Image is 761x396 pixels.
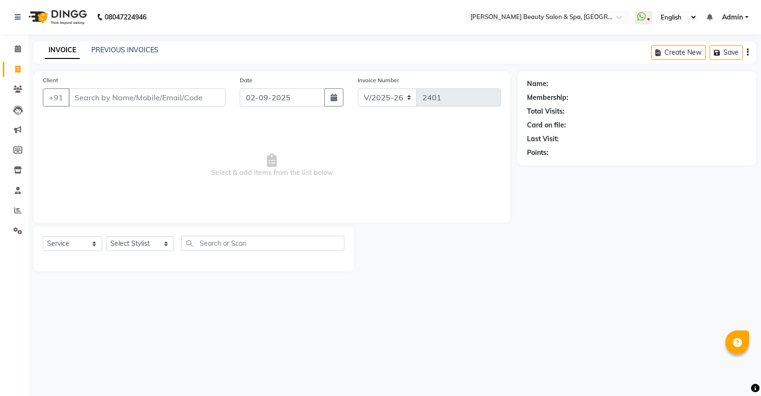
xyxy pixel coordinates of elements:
[527,93,568,103] div: Membership:
[181,236,344,251] input: Search or Scan
[105,4,146,30] b: 08047224946
[240,76,253,85] label: Date
[527,120,566,130] div: Card on file:
[24,4,89,30] img: logo
[45,42,80,59] a: INVOICE
[43,88,69,106] button: +91
[527,106,565,116] div: Total Visits:
[43,76,58,85] label: Client
[527,148,548,158] div: Points:
[722,12,743,22] span: Admin
[91,46,158,54] a: PREVIOUS INVOICES
[721,358,751,386] iframe: chat widget
[651,45,706,60] button: Create New
[710,45,743,60] button: Save
[43,118,501,213] span: Select & add items from the list below
[358,76,399,85] label: Invoice Number
[527,134,559,144] div: Last Visit:
[527,79,548,89] div: Name:
[68,88,225,106] input: Search by Name/Mobile/Email/Code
